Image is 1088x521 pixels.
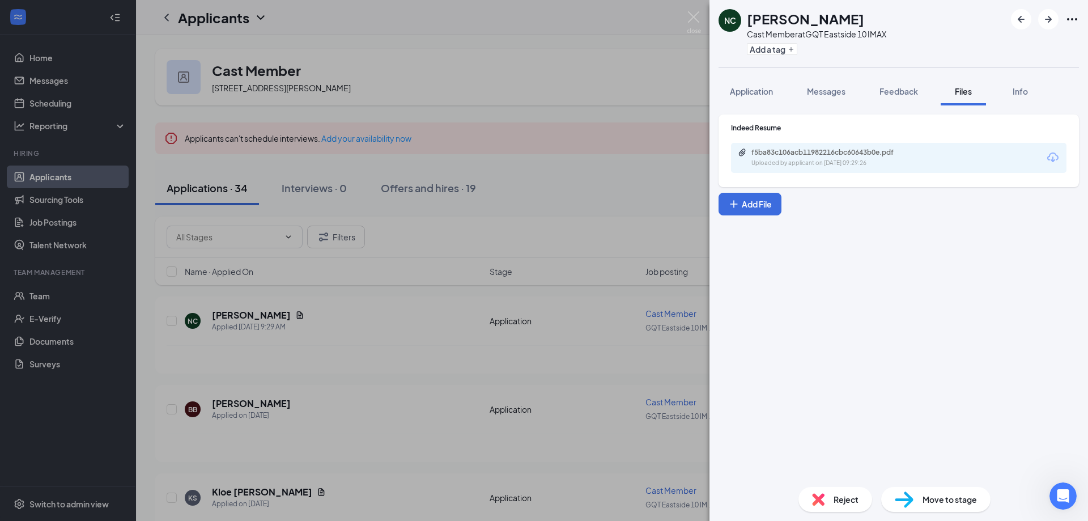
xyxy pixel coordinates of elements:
[747,9,864,28] h1: [PERSON_NAME]
[724,15,736,26] div: NC
[834,493,858,506] span: Reject
[747,28,886,40] div: Cast Member at GQT Eastside 10 IMAX
[731,123,1066,133] div: Indeed Resume
[1038,9,1059,29] button: ArrowRight
[923,493,977,506] span: Move to stage
[1013,86,1028,96] span: Info
[1046,151,1060,164] svg: Download
[738,148,747,157] svg: Paperclip
[788,46,794,53] svg: Plus
[955,86,972,96] span: Files
[751,148,910,157] div: f5ba83c106acb11982216cbc60643b0e.pdf
[879,86,918,96] span: Feedback
[1011,9,1031,29] button: ArrowLeftNew
[747,43,797,55] button: PlusAdd a tag
[751,159,921,168] div: Uploaded by applicant on [DATE] 09:29:26
[730,86,773,96] span: Application
[1049,482,1077,510] iframe: Intercom live chat
[719,193,781,215] button: Add FilePlus
[807,86,845,96] span: Messages
[738,148,921,168] a: Paperclipf5ba83c106acb11982216cbc60643b0e.pdfUploaded by applicant on [DATE] 09:29:26
[1042,12,1055,26] svg: ArrowRight
[1014,12,1028,26] svg: ArrowLeftNew
[1065,12,1079,26] svg: Ellipses
[728,198,739,210] svg: Plus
